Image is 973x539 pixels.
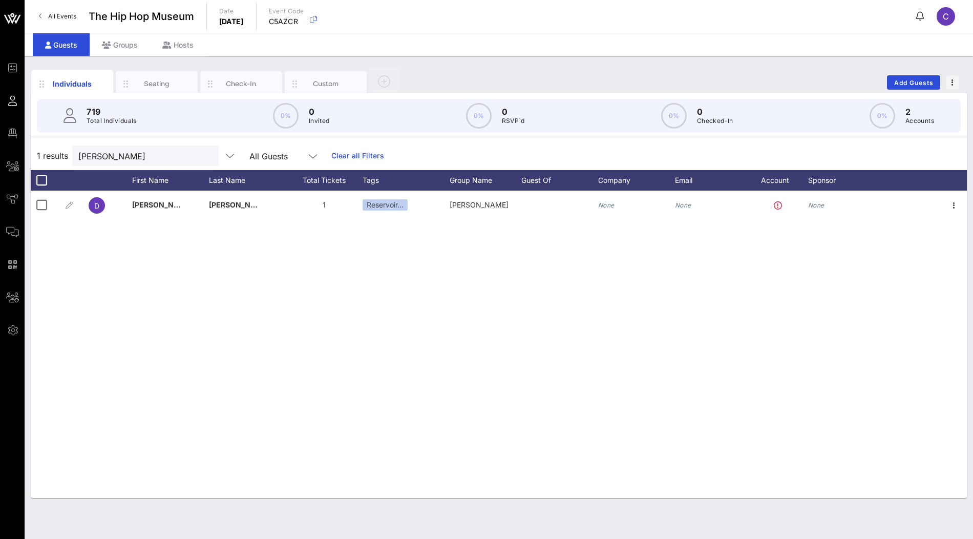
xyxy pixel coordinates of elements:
div: 1 [286,191,363,219]
p: Accounts [905,116,934,126]
a: All Events [33,8,82,25]
button: Add Guests [887,75,940,90]
div: Last Name [209,170,286,191]
a: Clear all Filters [331,150,384,161]
p: C5AZCR [269,16,304,27]
p: 2 [905,106,934,118]
span: 1 results [37,150,68,162]
span: D [94,201,99,210]
span: Add Guests [894,79,934,87]
i: None [808,201,824,209]
span: [PERSON_NAME] [450,200,509,209]
div: Reservoir… [363,199,408,211]
i: None [675,201,691,209]
p: 0 [309,106,330,118]
div: Tags [363,170,450,191]
div: Sponsor [808,170,870,191]
span: C [943,11,949,22]
div: Seating [134,79,180,89]
p: 0 [697,106,733,118]
div: Account [752,170,808,191]
div: All Guests [249,152,288,161]
div: Groups [90,33,150,56]
div: Guests [33,33,90,56]
div: Email [675,170,752,191]
p: 719 [87,106,137,118]
div: Guest Of [521,170,598,191]
span: The Hip Hop Museum [89,9,194,24]
div: Custom [303,79,349,89]
p: Date [219,6,244,16]
div: All Guests [243,146,325,166]
div: C [937,7,955,26]
div: Group Name [450,170,521,191]
div: Hosts [150,33,206,56]
div: Company [598,170,675,191]
span: [PERSON_NAME] [132,200,193,209]
p: [DATE] [219,16,244,27]
p: RSVP`d [502,116,525,126]
p: Event Code [269,6,304,16]
div: Total Tickets [286,170,363,191]
span: [PERSON_NAME] [209,200,269,209]
div: First Name [132,170,209,191]
p: Total Individuals [87,116,137,126]
div: Check-In [219,79,264,89]
p: Invited [309,116,330,126]
i: None [598,201,615,209]
p: Checked-In [697,116,733,126]
p: 0 [502,106,525,118]
span: All Events [48,12,76,20]
div: Individuals [50,78,95,89]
